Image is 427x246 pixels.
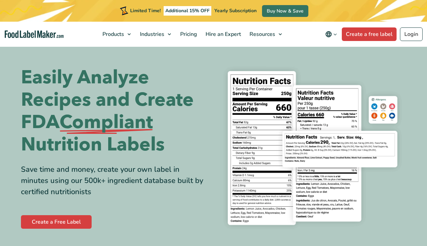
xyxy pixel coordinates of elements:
a: Food Label Maker homepage [5,30,64,38]
h1: Easily Analyze Recipes and Create FDA Nutrition Labels [21,66,209,156]
span: Limited Time! [130,7,161,14]
a: Pricing [176,22,200,47]
span: Compliant [60,111,153,134]
span: Pricing [178,30,198,38]
span: Resources [247,30,276,38]
span: Products [100,30,125,38]
button: Change language [321,27,342,41]
a: Resources [245,22,285,47]
a: Login [400,27,423,41]
a: Products [98,22,134,47]
a: Create a free label [342,27,397,41]
span: Hire an Expert [204,30,242,38]
a: Industries [136,22,174,47]
a: Create a Free Label [21,215,92,229]
span: Yearly Subscription [214,7,257,14]
span: Additional 15% OFF [164,6,211,16]
span: Industries [138,30,165,38]
a: Buy Now & Save [262,5,308,17]
a: Hire an Expert [201,22,244,47]
div: Save time and money, create your own label in minutes using our 500k+ ingredient database built b... [21,164,209,198]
